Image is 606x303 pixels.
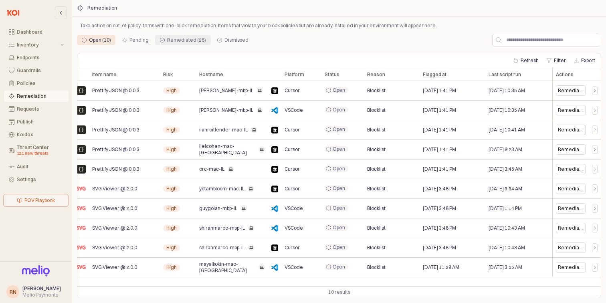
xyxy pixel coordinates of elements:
span: Hostname [199,71,223,78]
div: 10 results [328,288,350,296]
span: [DATE] 10:41 AM [489,127,525,133]
span: Blocklist [367,127,386,133]
span: Open [333,224,345,231]
span: Blocklist [367,87,386,94]
div: 121 new threats [17,150,64,157]
span: Blocklist [367,225,386,231]
span: [DATE] 3:45 AM [489,166,522,172]
span: [DATE] 10:43 AM [489,225,525,231]
div: Remediated (26) [155,35,211,45]
button: Policies [4,78,69,89]
span: Open [333,244,345,250]
button: Guardrails [4,65,69,76]
div: Remediate [556,223,586,233]
span: VSCode [285,107,303,113]
span: VSCode [285,205,303,212]
span: Blocklist [367,264,386,271]
div: Table toolbar [77,286,601,298]
span: Cursor [285,166,300,172]
span: [DATE] 11:29 AM [423,264,459,271]
div: Remediate [556,242,586,253]
span: [DATE] 1:41 PM [423,127,456,133]
div: Dismissed [224,35,248,45]
div: Remediate [556,262,586,273]
span: [DATE] 3:48 PM [423,205,456,212]
span: [DATE] 3:55 AM [489,264,522,271]
div: Settings [17,177,64,182]
span: Item name [92,71,117,78]
span: High [166,87,177,94]
span: Prettify JSON @ 0.0.3 [92,146,139,153]
span: High [166,205,177,212]
span: Blocklist [367,186,386,192]
div: Remediate [558,146,584,153]
span: Open [333,146,345,152]
span: yotambloom-mac-IL [199,186,244,192]
div: Remediate [558,87,584,94]
div: Pending [117,35,154,45]
div: Policies [17,81,64,86]
span: VSCode [285,225,303,231]
p: Take action on out-of-policy items with one-click remediation. Items that violate your block poli... [80,22,598,29]
div: Remediation [17,93,64,99]
div: Remediate [556,105,586,115]
button: Threat Center [4,142,69,160]
span: High [166,107,177,113]
button: Audit [4,161,69,172]
button: Remediation [4,91,69,102]
div: Dismissed [212,35,253,45]
span: lielcohen-mac-[GEOGRAPHIC_DATA] [199,143,255,156]
span: [DATE] 3:48 PM [423,225,456,231]
button: Koidex [4,129,69,140]
div: Remediate [556,164,586,174]
div: RN [10,288,16,296]
span: [DATE] 1:41 PM [423,107,456,113]
span: Blocklist [367,166,386,172]
div: Remediate [558,244,584,251]
span: High [166,186,177,192]
span: Blocklist [367,205,386,212]
button: Export [571,56,598,65]
div: Remediated (26) [167,35,206,45]
div: Melio Payments [22,292,61,298]
div: Pending [129,35,149,45]
button: Endpoints [4,52,69,63]
span: High [166,225,177,231]
span: guygolan-mbp-IL [199,205,237,212]
span: High [166,127,177,133]
span: Open [333,205,345,211]
div: Remediate [558,127,584,133]
div: Remediate [556,125,586,135]
span: [PERSON_NAME]-mbp-IL [199,87,253,94]
div: Requests [17,106,64,112]
span: Platform [285,71,304,78]
div: Remediate [556,203,586,214]
span: Cursor [285,146,300,153]
div: Publish [17,119,64,125]
div: Inventory [17,42,59,48]
span: [DATE] 10:35 AM [489,87,525,94]
div: Remediate [556,144,586,155]
span: Open [333,166,345,172]
span: VSCode [285,264,303,271]
div: Remediate [558,264,584,271]
div: Remediate [558,225,584,231]
div: Guardrails [17,68,64,73]
button: Inventory [4,39,69,50]
span: Prettify JSON @ 0.0.3 [92,127,139,133]
span: [DATE] 3:48 PM [423,244,456,251]
span: mayalkokin-mac-[GEOGRAPHIC_DATA] [199,261,255,274]
span: Open [333,185,345,192]
span: [PERSON_NAME]-mbp-IL [199,107,253,113]
span: Prettify JSON @ 0.0.3 [92,87,139,94]
div: Endpoints [17,55,64,61]
div: Open (10) [89,35,111,45]
span: ilanroitlender-mac-IL [199,127,248,133]
div: Remediate [558,166,584,172]
span: Flagged at [423,71,446,78]
span: Status [325,71,339,78]
span: Risk [163,71,173,78]
span: [DATE] 1:41 PM [423,87,456,94]
span: High [166,146,177,153]
span: [DATE] 9:23 AM [489,146,522,153]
